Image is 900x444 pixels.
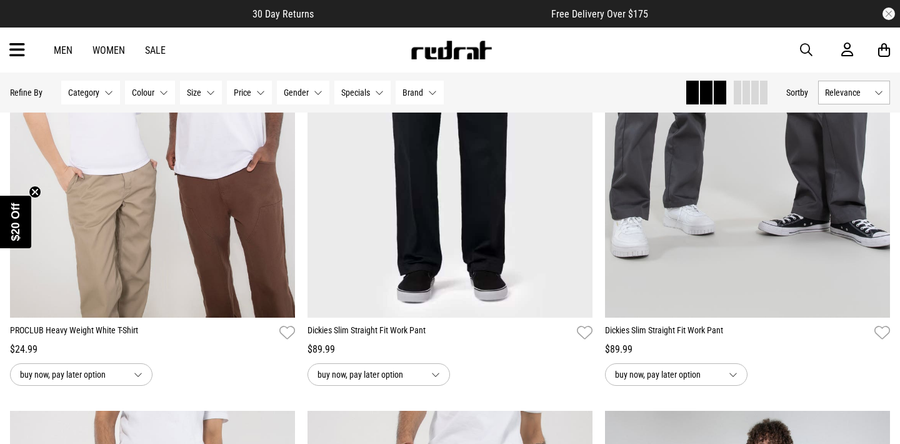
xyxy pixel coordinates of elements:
button: Brand [396,81,444,104]
button: Specials [334,81,391,104]
div: $89.99 [605,342,890,357]
a: Dickies Slim Straight Fit Work Pant [307,324,572,342]
span: Brand [402,88,423,98]
a: Men [54,44,72,56]
span: Free Delivery Over $175 [551,8,648,20]
span: Size [187,88,201,98]
span: Gender [284,88,309,98]
span: 30 Day Returns [252,8,314,20]
a: Dickies Slim Straight Fit Work Pant [605,324,869,342]
button: Open LiveChat chat widget [10,5,47,43]
span: buy now, pay later option [615,367,719,382]
span: Category [68,88,99,98]
button: buy now, pay later option [307,363,450,386]
p: Refine By [10,88,42,98]
button: Colour [125,81,175,104]
a: PROCLUB Heavy Weight White T-Shirt [10,324,274,342]
button: Price [227,81,272,104]
div: $89.99 [307,342,592,357]
iframe: Customer reviews powered by Trustpilot [339,8,526,20]
button: Gender [277,81,329,104]
button: buy now, pay later option [10,363,152,386]
button: Size [180,81,222,104]
span: Price [234,88,251,98]
span: $20 Off [9,203,22,241]
button: Relevance [818,81,890,104]
span: Relevance [825,88,869,98]
span: buy now, pay later option [317,367,421,382]
span: buy now, pay later option [20,367,124,382]
img: Redrat logo [410,41,492,59]
a: Women [92,44,125,56]
span: by [800,88,808,98]
button: Sortby [786,85,808,100]
span: Specials [341,88,370,98]
button: Category [61,81,120,104]
a: Sale [145,44,166,56]
span: Colour [132,88,154,98]
div: $24.99 [10,342,295,357]
button: Close teaser [29,186,41,198]
button: buy now, pay later option [605,363,747,386]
